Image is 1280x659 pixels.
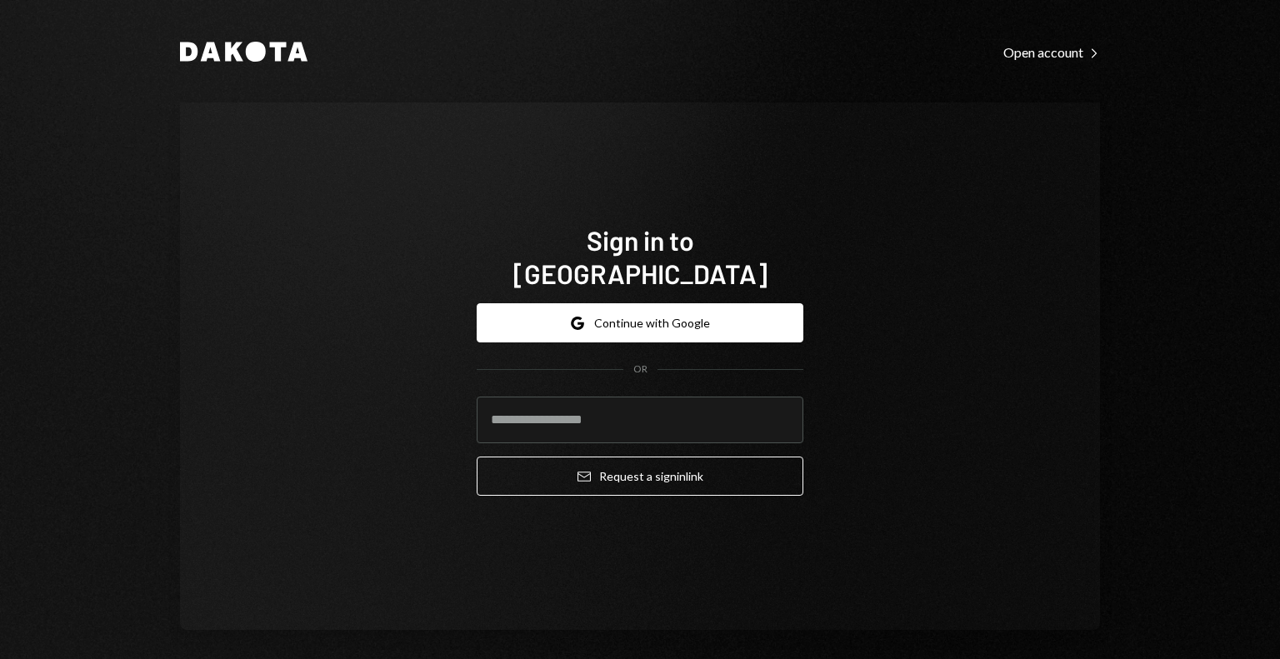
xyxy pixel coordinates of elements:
h1: Sign in to [GEOGRAPHIC_DATA] [477,223,803,290]
div: OR [633,362,647,377]
a: Open account [1003,42,1100,61]
button: Request a signinlink [477,457,803,496]
div: Open account [1003,44,1100,61]
button: Continue with Google [477,303,803,342]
